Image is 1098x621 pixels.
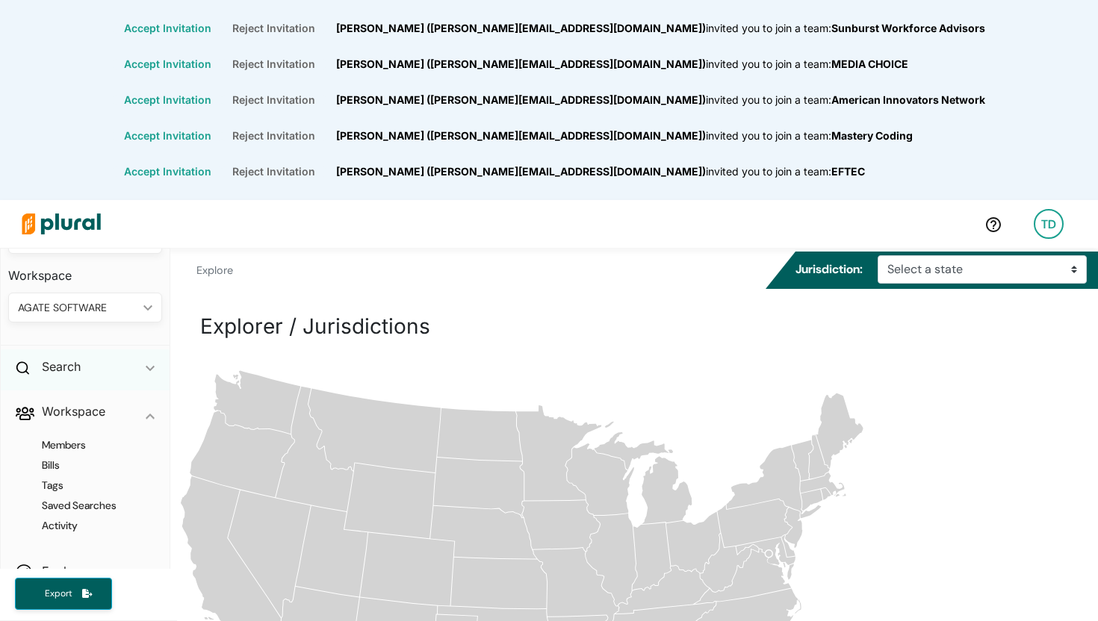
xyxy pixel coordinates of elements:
[114,95,222,105] button: Accept Invitation
[114,166,222,177] button: Accept Invitation
[795,252,863,262] h5: Jurisdiction:
[1047,570,1083,606] iframe: Intercom live chat
[114,59,222,69] button: Accept Invitation
[159,248,233,293] nav: breadcrumb
[114,131,222,141] button: Accept Invitation
[336,46,908,82] div: [PERSON_NAME] ([PERSON_NAME][EMAIL_ADDRESS][DOMAIN_NAME]) MEDIA CHOICE
[18,300,137,316] div: AGATE SOFTWARE
[23,438,155,452] a: Members
[42,358,81,375] h2: Search
[23,499,155,513] a: Saved Searches
[336,118,913,154] div: [PERSON_NAME] ([PERSON_NAME][EMAIL_ADDRESS][DOMAIN_NAME]) Mastery Coding
[15,578,112,610] button: Export
[706,93,831,106] span: invited you to join a team:
[1022,203,1076,245] a: TD
[8,254,162,287] h3: Workspace
[9,198,114,250] img: Logo for Plural
[23,519,155,533] a: Activity
[196,263,233,279] li: Explore
[23,458,155,472] a: Bills
[706,129,831,142] span: invited you to join a team:
[706,165,831,178] span: invited you to join a team:
[42,403,105,419] h2: Workspace
[34,587,82,600] span: Export
[200,310,1068,342] h1: Explorer / Jurisdictions
[222,59,326,69] button: Reject Invitation
[706,57,831,70] span: invited you to join a team:
[336,82,985,118] div: [PERSON_NAME] ([PERSON_NAME][EMAIL_ADDRESS][DOMAIN_NAME]) American Innovators Network
[42,563,85,579] h2: Explore
[222,166,326,177] button: Reject Invitation
[336,154,865,190] div: [PERSON_NAME] ([PERSON_NAME][EMAIL_ADDRESS][DOMAIN_NAME]) EFTEC
[222,131,326,141] button: Reject Invitation
[23,478,155,493] a: Tags
[1034,209,1064,239] div: TD
[222,95,326,105] button: Reject Invitation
